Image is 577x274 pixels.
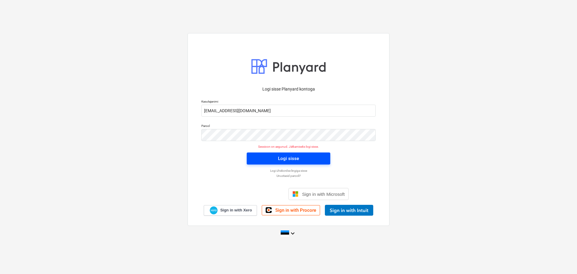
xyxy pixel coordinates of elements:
a: Logi ühekordse lingiga sisse [198,169,379,173]
img: Xero logo [210,206,218,214]
p: Kasutajanimi [201,100,376,105]
p: Sessioon on aegunud. Jätkamiseks logi sisse. [198,145,379,149]
input: Kasutajanimi [201,105,376,117]
a: Sign in with Procore [262,205,320,215]
div: Logi sisse [278,155,299,162]
span: Sign in with Xero [220,208,252,213]
a: Sign in with Xero [204,205,257,216]
button: Logi sisse [247,152,330,165]
p: Parool [201,124,376,129]
a: Unustasid parooli? [198,174,379,178]
span: Sign in with Procore [275,208,316,213]
i: keyboard_arrow_down [289,230,296,237]
img: Microsoft logo [292,191,298,197]
p: Logi sisse Planyard kontoga [201,86,376,92]
span: Sign in with Microsoft [302,192,345,197]
iframe: Sign in with Google Button [225,187,287,201]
